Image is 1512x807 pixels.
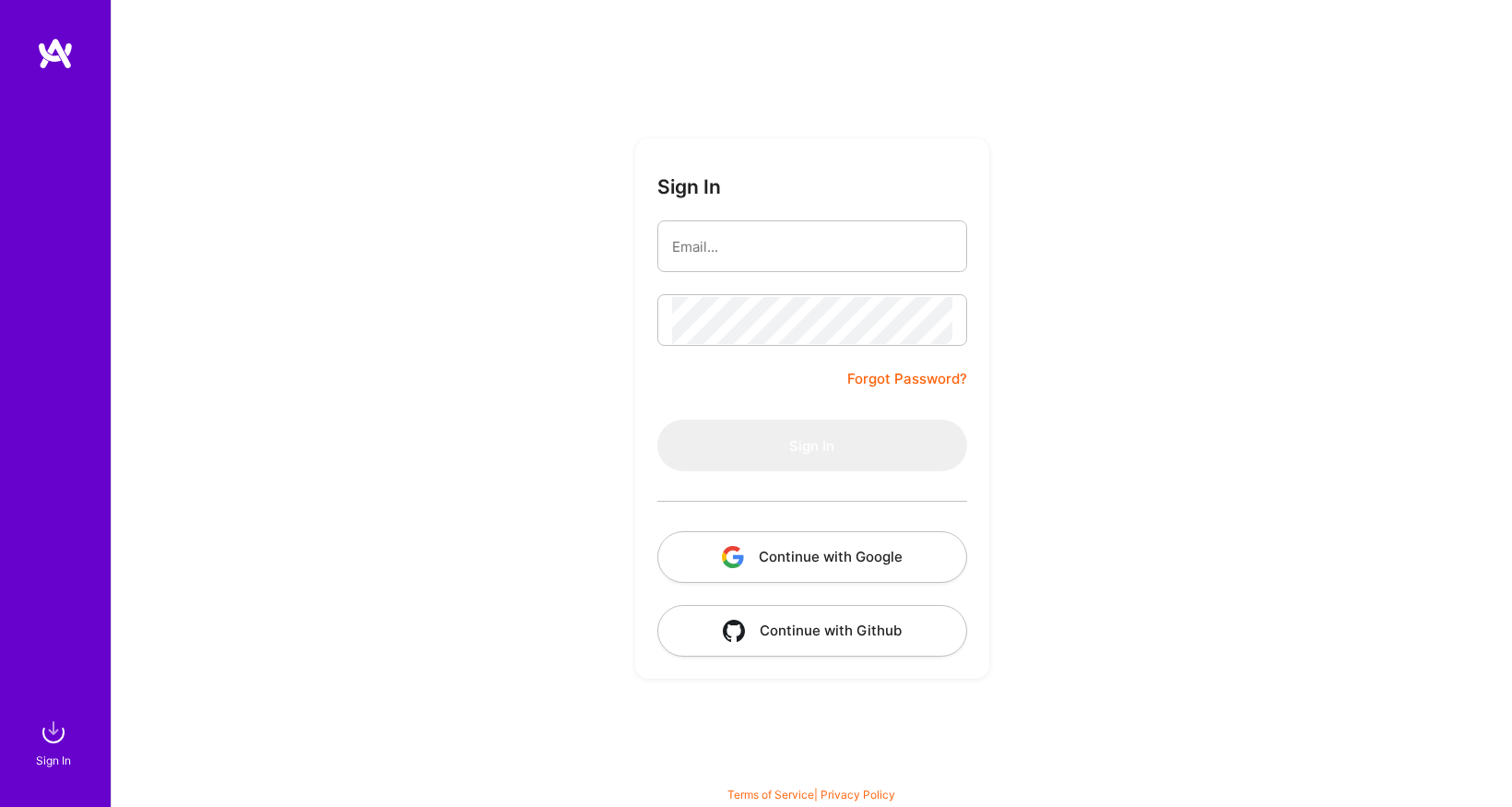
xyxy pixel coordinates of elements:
[847,368,967,390] a: Forgot Password?
[37,37,74,70] img: logo
[821,788,895,801] a: Privacy Policy
[35,714,72,751] img: sign in
[657,531,967,583] button: Continue with Google
[722,546,744,568] img: icon
[39,714,72,770] a: sign inSign In
[723,620,745,642] img: icon
[727,788,814,801] a: Terms of Service
[727,788,895,801] span: |
[657,605,967,657] button: Continue with Github
[657,420,967,471] button: Sign In
[111,752,1512,798] div: © 2025 ATeams Inc., All rights reserved.
[672,223,952,270] input: Email...
[36,751,71,770] div: Sign In
[657,175,721,198] h3: Sign In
